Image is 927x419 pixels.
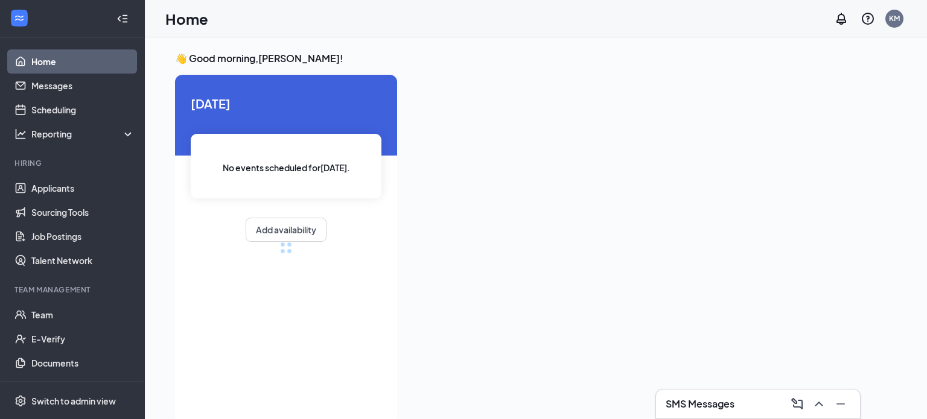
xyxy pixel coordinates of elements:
a: Talent Network [31,248,135,273]
svg: QuestionInfo [861,11,875,26]
a: Surveys [31,375,135,399]
h3: SMS Messages [666,397,734,411]
span: [DATE] [191,94,381,113]
svg: Settings [14,395,27,407]
span: No events scheduled for [DATE] . [223,161,350,174]
a: Scheduling [31,98,135,122]
a: Sourcing Tools [31,200,135,224]
svg: ChevronUp [812,397,826,411]
div: loading meetings... [280,242,292,254]
h3: 👋 Good morning, [PERSON_NAME] ! [175,52,897,65]
a: Home [31,49,135,74]
button: Add availability [246,218,327,242]
svg: Minimize [833,397,848,411]
a: Applicants [31,176,135,200]
button: ChevronUp [809,394,829,414]
svg: Analysis [14,128,27,140]
a: Job Postings [31,224,135,248]
a: E-Verify [31,327,135,351]
button: Minimize [831,394,850,414]
button: ComposeMessage [788,394,807,414]
a: Messages [31,74,135,98]
svg: ComposeMessage [790,397,804,411]
div: Switch to admin view [31,395,116,407]
div: KM [889,13,900,24]
a: Documents [31,351,135,375]
div: Reporting [31,128,135,140]
svg: Notifications [834,11,849,26]
svg: WorkstreamLogo [13,12,25,24]
a: Team [31,303,135,327]
div: Hiring [14,158,132,168]
h1: Home [165,8,208,29]
svg: Collapse [116,13,129,25]
div: Team Management [14,285,132,295]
